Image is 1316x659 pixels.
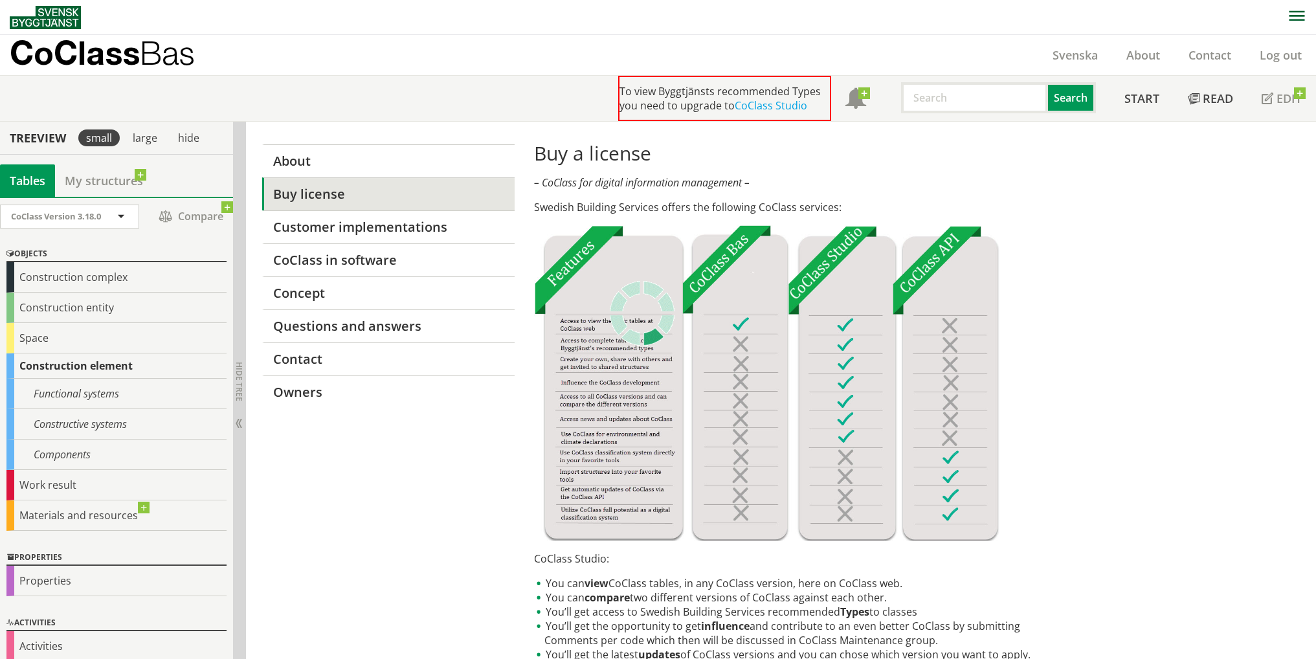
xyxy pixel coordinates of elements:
[262,342,514,375] a: Contact
[262,375,514,408] a: Owners
[11,210,101,222] span: CoClass Version 3.18.0
[1245,47,1316,63] a: Log out
[701,619,750,633] strong: influence
[618,76,831,121] div: To view Byggtjänsts recommended Types you need to upgrade to
[170,129,207,146] div: hide
[234,362,245,401] span: Hide tree
[3,131,73,145] div: Treeview
[6,262,227,293] div: Construction complex
[6,353,227,379] div: Construction element
[6,409,227,440] div: Constructive systems
[10,45,195,60] p: CoClass
[1247,76,1316,121] a: Edit
[10,6,81,29] img: Svensk Byggtjänst
[6,566,227,596] div: Properties
[534,200,1058,214] p: Swedish Building Services offers the following CoClass services:
[534,142,1058,165] h1: Buy a license
[901,82,1048,113] input: Search
[6,470,227,500] div: Work result
[262,243,514,276] a: CoClass in software
[140,34,195,72] span: Bas
[262,144,514,177] a: About
[534,605,1058,619] li: You’ll get access to Swedish Building Services recommended to classes
[1038,47,1112,63] a: Svenska
[1203,91,1233,106] span: Read
[1174,47,1245,63] a: Contact
[1110,76,1174,121] a: Start
[845,89,866,110] span: Notifications
[262,177,514,210] a: Buy license
[534,552,1058,566] p: CoClass Studio:
[534,225,999,541] img: Tjnster-Tabell_CoClassBas-Studio-API-ENG2022-12-22.jpg
[735,98,807,113] a: CoClass Studio
[585,576,608,590] strong: view
[1124,91,1159,106] span: Start
[6,323,227,353] div: Space
[1277,91,1302,106] span: Edit
[125,129,165,146] div: large
[262,309,514,342] a: Questions and answers
[1112,47,1174,63] a: About
[6,440,227,470] div: Components
[6,550,227,566] div: Properties
[610,281,675,346] img: Laddar
[534,576,1058,590] li: You can CoClass tables, in any CoClass version, here on CoClass web.
[1174,76,1247,121] a: Read
[840,605,869,619] strong: Types
[55,164,153,197] a: My structures
[262,210,514,243] a: Customer implementations
[534,175,750,190] em: – CoClass for digital information management –
[262,276,514,309] a: Concept
[1048,82,1096,113] button: Search
[10,35,223,75] a: CoClassBas
[6,500,227,531] div: Materials and resources
[534,590,1058,605] li: You can two different versions of CoClass against each other.
[534,619,1058,647] li: You’ll get the opportunity to get and contribute to an even better CoClass by submitting Comments...
[152,205,230,228] span: Compare
[6,616,227,631] div: Activities
[6,247,227,262] div: Objects
[6,379,227,409] div: Functional systems
[78,129,120,146] div: small
[585,590,630,605] strong: compare
[6,293,227,323] div: Construction entity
